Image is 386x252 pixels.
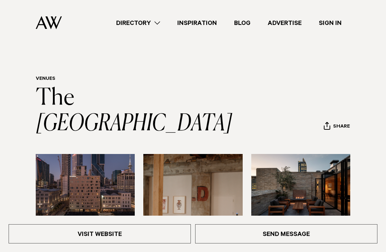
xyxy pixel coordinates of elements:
a: Sign In [310,18,350,28]
img: Auckland Weddings Logo [36,16,62,29]
a: Venues [36,76,55,82]
span: Share [333,124,350,130]
a: Inspiration [169,18,226,28]
a: Blog [226,18,259,28]
button: Share [323,122,350,132]
a: Directory [108,18,169,28]
a: Send Message [195,224,377,243]
a: Advertise [259,18,310,28]
a: The [GEOGRAPHIC_DATA] [36,87,232,135]
a: Visit Website [9,224,191,243]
